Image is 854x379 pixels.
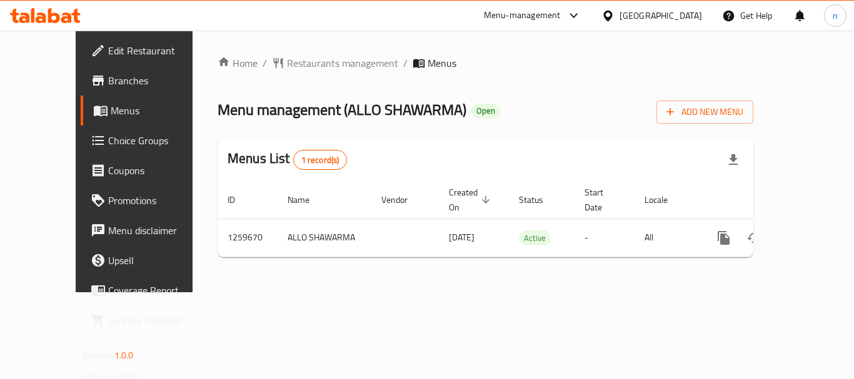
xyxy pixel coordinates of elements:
[108,163,208,178] span: Coupons
[449,229,475,245] span: [DATE]
[114,347,134,363] span: 1.0.0
[81,155,218,185] a: Coupons
[81,215,218,245] a: Menu disclaimer
[519,192,560,207] span: Status
[218,56,258,71] a: Home
[81,275,218,305] a: Coverage Report
[81,126,218,155] a: Choice Groups
[833,9,838,22] span: n
[739,223,769,253] button: Change Status
[228,149,347,170] h2: Menus List
[218,181,839,257] table: enhanced table
[666,104,743,120] span: Add New Menu
[111,103,208,118] span: Menus
[218,56,753,71] nav: breadcrumb
[272,56,398,71] a: Restaurants management
[575,219,635,257] td: -
[82,347,113,363] span: Version:
[471,106,500,116] span: Open
[288,192,326,207] span: Name
[108,43,208,58] span: Edit Restaurant
[381,192,424,207] span: Vendor
[699,181,839,219] th: Actions
[484,8,561,23] div: Menu-management
[471,104,500,119] div: Open
[108,133,208,148] span: Choice Groups
[519,231,551,245] span: Active
[218,219,278,257] td: 1259670
[108,193,208,208] span: Promotions
[81,185,218,215] a: Promotions
[218,96,466,124] span: Menu management ( ALLO SHAWARMA )
[645,192,684,207] span: Locale
[81,245,218,275] a: Upsell
[108,313,208,328] span: Grocery Checklist
[449,185,494,215] span: Created On
[718,145,748,175] div: Export file
[108,73,208,88] span: Branches
[656,101,753,124] button: Add New Menu
[294,154,347,166] span: 1 record(s)
[278,219,371,257] td: ALLO SHAWARMA
[81,96,218,126] a: Menus
[709,223,739,253] button: more
[287,56,398,71] span: Restaurants management
[263,56,267,71] li: /
[585,185,620,215] span: Start Date
[81,305,218,335] a: Grocery Checklist
[403,56,408,71] li: /
[108,253,208,268] span: Upsell
[635,219,699,257] td: All
[81,36,218,66] a: Edit Restaurant
[108,283,208,298] span: Coverage Report
[293,150,348,170] div: Total records count
[428,56,456,71] span: Menus
[108,223,208,238] span: Menu disclaimer
[620,9,702,22] div: [GEOGRAPHIC_DATA]
[228,192,251,207] span: ID
[81,66,218,96] a: Branches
